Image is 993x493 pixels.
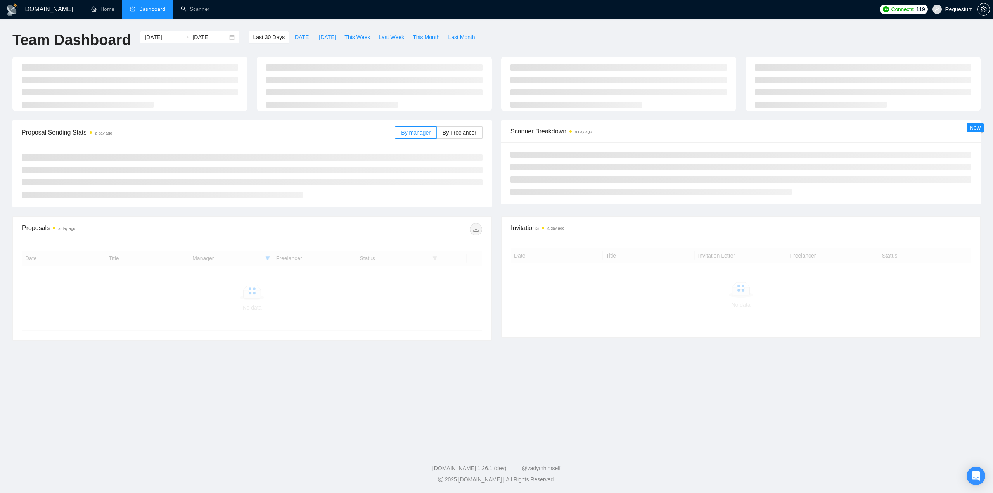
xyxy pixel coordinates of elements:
span: setting [978,6,990,12]
time: a day ago [58,227,75,231]
span: to [183,34,189,40]
span: swap-right [183,34,189,40]
h1: Team Dashboard [12,31,131,49]
span: [DATE] [319,33,336,42]
time: a day ago [575,130,592,134]
span: 119 [916,5,925,14]
button: [DATE] [289,31,315,43]
a: setting [977,6,990,12]
input: Start date [145,33,180,42]
a: @vadymhimself [522,465,561,471]
span: Last 30 Days [253,33,285,42]
div: 2025 [DOMAIN_NAME] | All Rights Reserved. [6,476,987,484]
button: This Month [408,31,444,43]
div: Open Intercom Messenger [967,467,985,485]
span: This Week [344,33,370,42]
span: [DATE] [293,33,310,42]
span: copyright [438,477,443,482]
button: [DATE] [315,31,340,43]
time: a day ago [547,226,564,230]
span: Dashboard [139,6,165,12]
span: This Month [413,33,439,42]
button: Last Month [444,31,479,43]
a: searchScanner [181,6,209,12]
time: a day ago [95,131,112,135]
span: Last Month [448,33,475,42]
span: By Freelancer [443,130,476,136]
div: Proposals [22,223,252,235]
img: logo [6,3,19,16]
button: setting [977,3,990,16]
input: End date [192,33,228,42]
button: Last 30 Days [249,31,289,43]
span: Connects: [891,5,915,14]
span: user [934,7,940,12]
span: By manager [401,130,430,136]
a: homeHome [91,6,114,12]
span: New [970,125,981,131]
span: Scanner Breakdown [510,126,971,136]
img: upwork-logo.png [883,6,889,12]
button: Last Week [374,31,408,43]
span: Last Week [379,33,404,42]
span: dashboard [130,6,135,12]
span: Invitations [511,223,971,233]
a: [DOMAIN_NAME] 1.26.1 (dev) [432,465,507,471]
button: This Week [340,31,374,43]
span: Proposal Sending Stats [22,128,395,137]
